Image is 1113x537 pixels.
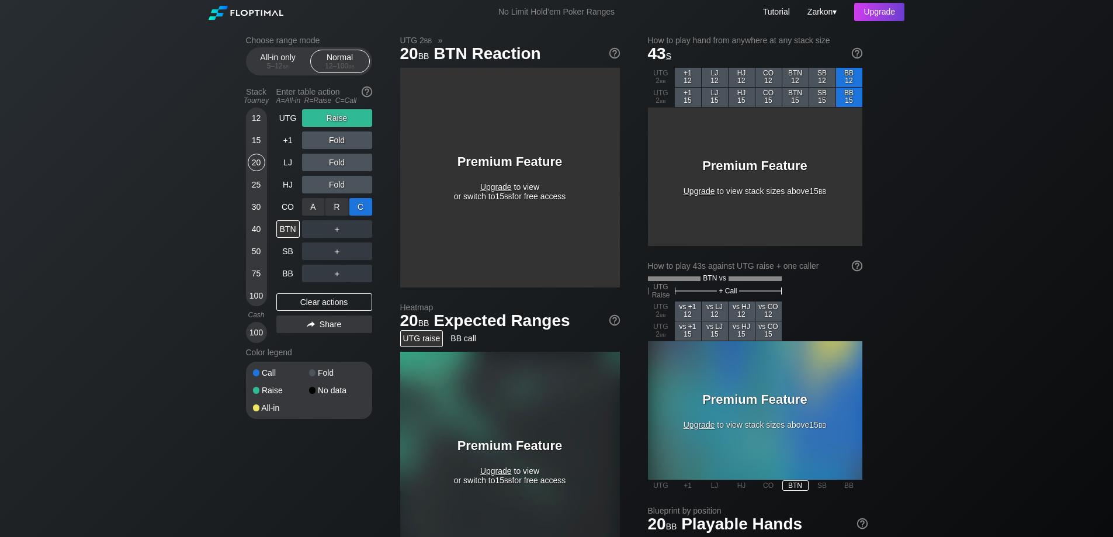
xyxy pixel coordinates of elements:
[437,438,583,485] div: to view or switch to 15 for free access
[276,176,300,193] div: HJ
[309,369,365,377] div: Fold
[684,420,715,429] span: Upgrade
[276,242,300,260] div: SB
[248,220,265,238] div: 40
[675,302,701,321] div: vs +1 12
[782,88,809,107] div: BTN 15
[755,480,782,491] div: CO
[283,62,289,70] span: bb
[398,45,431,64] span: 20
[302,154,372,171] div: Fold
[398,312,431,331] span: 20
[398,35,434,46] span: UTG 2
[763,7,790,16] a: Tutorial
[652,283,670,299] span: UTG Raise
[675,480,701,491] div: +1
[315,62,365,70] div: 12 – 100
[648,68,674,87] div: UTG 2
[400,303,620,312] h2: Heatmap
[248,154,265,171] div: 20
[684,186,715,196] span: Upgrade
[248,109,265,127] div: 12
[729,68,755,87] div: HJ 12
[851,259,864,272] img: help.32db89a4.svg
[481,7,632,19] div: No Limit Hold’em Poker Ranges
[819,186,826,196] span: bb
[437,154,583,169] h3: Premium Feature
[675,321,701,341] div: vs +1 15
[276,96,372,105] div: A=All-in R=Raise C=Call
[851,47,864,60] img: help.32db89a4.svg
[246,36,372,45] h2: Choose range mode
[660,310,666,318] span: bb
[480,182,512,192] span: Upgrade
[313,50,367,72] div: Normal
[254,62,303,70] div: 5 – 12
[702,68,728,87] div: LJ 12
[302,198,325,216] div: A
[246,343,372,362] div: Color legend
[248,198,265,216] div: 30
[348,62,355,70] span: bb
[608,314,621,327] img: help.32db89a4.svg
[276,316,372,333] div: Share
[648,302,674,321] div: UTG 2
[253,404,309,412] div: All-in
[836,480,862,491] div: BB
[400,311,620,330] h1: Expected Ranges
[755,88,782,107] div: CO 15
[276,198,300,216] div: CO
[418,316,429,328] span: bb
[702,480,728,491] div: LJ
[424,36,432,45] span: bb
[248,324,265,341] div: 100
[276,82,372,109] div: Enter table action
[682,392,828,407] h3: Premium Feature
[276,109,300,127] div: UTG
[251,50,305,72] div: All-in only
[432,45,543,64] span: BTN Reaction
[349,198,372,216] div: C
[782,68,809,87] div: BTN 12
[432,36,449,45] span: »
[248,176,265,193] div: 25
[702,88,728,107] div: LJ 15
[682,158,828,174] h3: Premium Feature
[302,109,372,127] div: Raise
[276,131,300,149] div: +1
[809,480,835,491] div: SB
[504,192,512,201] span: bb
[307,321,315,328] img: share.864f2f62.svg
[437,154,583,201] div: to view or switch to 15 for free access
[805,5,838,18] div: ▾
[836,88,862,107] div: BB 15
[302,131,372,149] div: Fold
[241,82,272,109] div: Stack
[660,330,666,338] span: bb
[302,265,372,282] div: ＋
[276,220,300,238] div: BTN
[729,88,755,107] div: HJ 15
[648,36,862,45] h2: How to play hand from anywhere at any stack size
[646,515,679,535] span: 20
[729,302,755,321] div: vs HJ 12
[729,480,755,491] div: HJ
[400,330,443,347] div: UTG raise
[276,265,300,282] div: BB
[276,293,372,311] div: Clear actions
[302,198,372,216] div: Fold
[719,287,737,295] span: + Call
[248,265,265,282] div: 75
[682,392,828,429] div: to view stack sizes above 15
[660,96,666,105] span: bb
[729,321,755,341] div: vs HJ 15
[241,311,272,319] div: Cash
[360,85,373,98] img: help.32db89a4.svg
[755,321,782,341] div: vs CO 15
[302,220,372,238] div: ＋
[253,386,309,394] div: Raise
[448,330,479,347] div: BB call
[504,476,512,485] span: bb
[648,88,674,107] div: UTG 2
[248,287,265,304] div: 100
